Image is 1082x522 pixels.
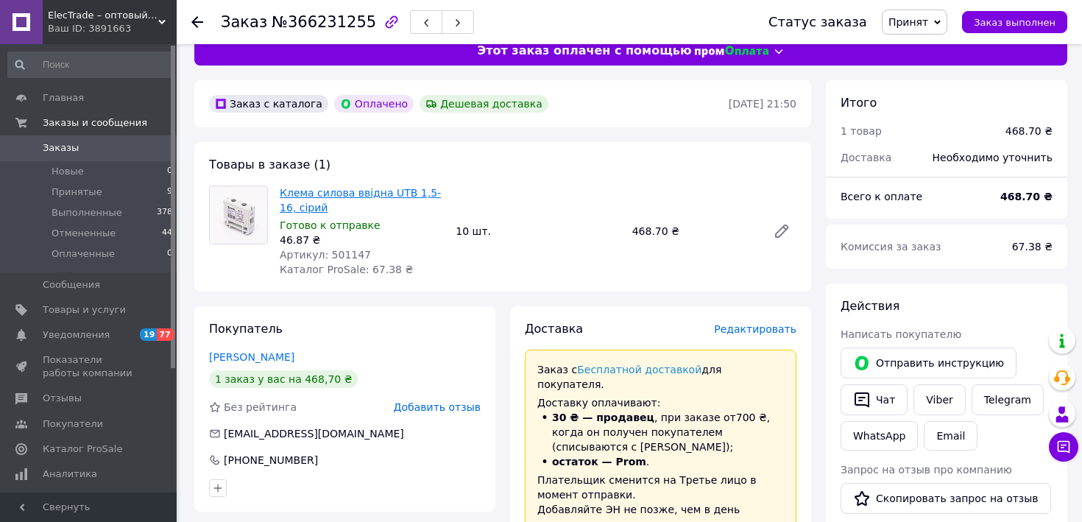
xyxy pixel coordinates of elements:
[52,227,116,240] span: Отмененные
[43,141,79,155] span: Заказы
[209,95,328,113] div: Заказ с каталога
[552,412,654,423] b: 30 ₴ — продавец
[913,384,965,415] a: Viber
[43,392,82,405] span: Отзывы
[43,328,110,342] span: Уведомления
[394,401,481,413] span: Добавить отзыв
[888,16,928,28] span: Принят
[537,410,784,454] li: , при заказе от 700 ₴ , когда он получен покупателем (списываются с [PERSON_NAME]);
[962,11,1067,33] button: Заказ выполнен
[43,303,126,317] span: Товары и услуги
[841,483,1051,514] button: Скопировать запрос на отзыв
[577,364,701,375] a: Бесплатной доставкой
[224,401,297,413] span: Без рейтинга
[768,15,867,29] div: Статус заказа
[1012,241,1053,253] span: 67.38 ₴
[280,264,413,275] span: Каталог ProSale: 67.38 ₴
[841,328,961,340] span: Написать покупателю
[841,348,1016,378] button: Отправить инструкцию
[972,384,1044,415] a: Telegram
[1005,124,1053,138] div: 468.70 ₴
[537,362,784,392] p: Заказ с для покупателя.
[209,322,283,336] span: Покупатель
[52,206,122,219] span: Выполненные
[209,158,330,172] span: Товары в заказе (1)
[210,186,267,244] img: Клема силова ввідна UTB 1,5-16, сірий
[841,96,877,110] span: Итого
[209,370,358,388] div: 1 заказ у вас на 468,70 ₴
[272,13,376,31] span: №366231255
[222,453,319,468] div: [PHONE_NUMBER]
[450,221,626,241] div: 10 шт.
[334,95,414,113] div: Оплачено
[841,464,1012,476] span: Запрос на отзыв про компанию
[52,247,115,261] span: Оплаченные
[43,417,103,431] span: Покупатели
[43,91,84,105] span: Главная
[841,421,918,451] a: WhatsApp
[626,221,761,241] div: 468.70 ₴
[525,322,583,336] span: Доставка
[167,165,172,178] span: 0
[552,456,646,468] b: остаток — Prom
[43,442,122,456] span: Каталог ProSale
[140,328,157,341] span: 19
[209,351,294,363] a: [PERSON_NAME]
[43,353,136,380] span: Показатели работы компании
[167,186,172,199] span: 9
[537,454,784,469] li: .
[924,141,1061,174] div: Необходимо уточнить
[221,13,267,31] span: Заказ
[841,241,941,253] span: Комиссия за заказ
[714,323,796,335] span: Редактировать
[43,468,97,481] span: Аналитика
[280,219,381,231] span: Готово к отправке
[224,428,404,440] span: [EMAIL_ADDRESS][DOMAIN_NAME]
[167,247,172,261] span: 0
[841,191,922,202] span: Всего к оплате
[191,15,203,29] div: Вернуться назад
[280,187,441,214] a: Клема силова ввідна UTB 1,5-16, сірий
[52,186,102,199] span: Принятые
[7,52,174,78] input: Поиск
[477,43,691,60] span: Этот заказ оплачен с помощью
[841,152,891,163] span: Доставка
[162,227,172,240] span: 44
[43,278,100,292] span: Сообщения
[157,206,172,219] span: 378
[157,328,174,341] span: 77
[43,116,147,130] span: Заказы и сообщения
[974,17,1056,28] span: Заказ выполнен
[48,9,158,22] span: ElecTrade – оптовый поставщик электротехнической продукции
[280,249,371,261] span: Артикул: 501147
[420,95,548,113] div: Дешевая доставка
[841,125,882,137] span: 1 товар
[1049,432,1078,462] button: Чат с покупателем
[841,299,899,313] span: Действия
[1000,191,1053,202] b: 468.70 ₴
[924,421,977,451] button: Email
[48,22,177,35] div: Ваш ID: 3891663
[841,384,908,415] button: Чат
[280,233,444,247] div: 46.87 ₴
[52,165,84,178] span: Новые
[767,216,796,246] a: Редактировать
[729,98,796,110] time: [DATE] 21:50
